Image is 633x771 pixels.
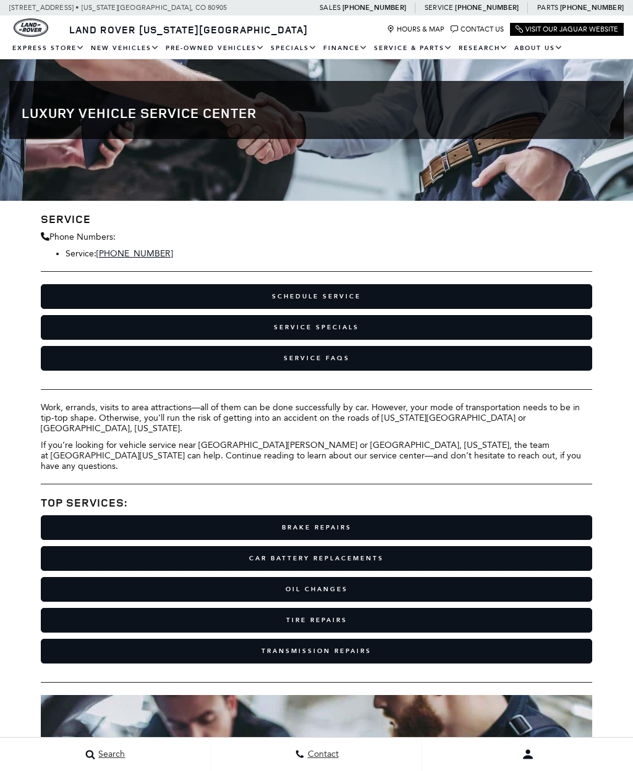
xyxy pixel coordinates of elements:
[305,749,339,760] span: Contact
[320,38,371,59] a: Finance
[69,23,308,36] span: Land Rover [US_STATE][GEOGRAPHIC_DATA]
[41,608,592,633] a: Tire Repairs
[41,639,592,664] a: Transmission Repairs
[9,38,88,59] a: EXPRESS STORE
[41,213,592,225] h3: Service
[163,38,268,59] a: Pre-Owned Vehicles
[41,515,592,540] a: Brake Repairs
[41,577,592,602] a: Oil Changes
[22,106,611,120] h1: Luxury Vehicle Service Center
[41,284,592,309] a: Schedule Service
[96,248,173,259] a: [PHONE_NUMBER]
[451,25,504,33] a: Contact Us
[342,3,406,12] a: [PHONE_NUMBER]
[41,346,592,371] a: Service FAQs
[455,3,519,12] a: [PHONE_NUMBER]
[41,440,592,471] p: If you’re looking for vehicle service near [GEOGRAPHIC_DATA][PERSON_NAME] or [GEOGRAPHIC_DATA], [...
[9,38,624,59] nav: Main Navigation
[456,38,511,59] a: Research
[88,38,163,59] a: New Vehicles
[387,25,444,33] a: Hours & Map
[49,232,116,242] span: Phone Numbers:
[41,546,592,571] a: Car Battery Replacements
[66,248,96,259] span: Service:
[14,19,48,37] a: land-rover
[95,749,125,760] span: Search
[62,23,315,36] a: Land Rover [US_STATE][GEOGRAPHIC_DATA]
[511,38,566,59] a: About Us
[9,4,227,12] a: [STREET_ADDRESS] • [US_STATE][GEOGRAPHIC_DATA], CO 80905
[516,25,618,33] a: Visit Our Jaguar Website
[268,38,320,59] a: Specials
[422,739,633,770] button: user-profile-menu
[41,315,592,340] a: Service Specials
[41,497,592,509] h3: Top Services:
[560,3,624,12] a: [PHONE_NUMBER]
[371,38,456,59] a: Service & Parts
[14,19,48,37] img: Land Rover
